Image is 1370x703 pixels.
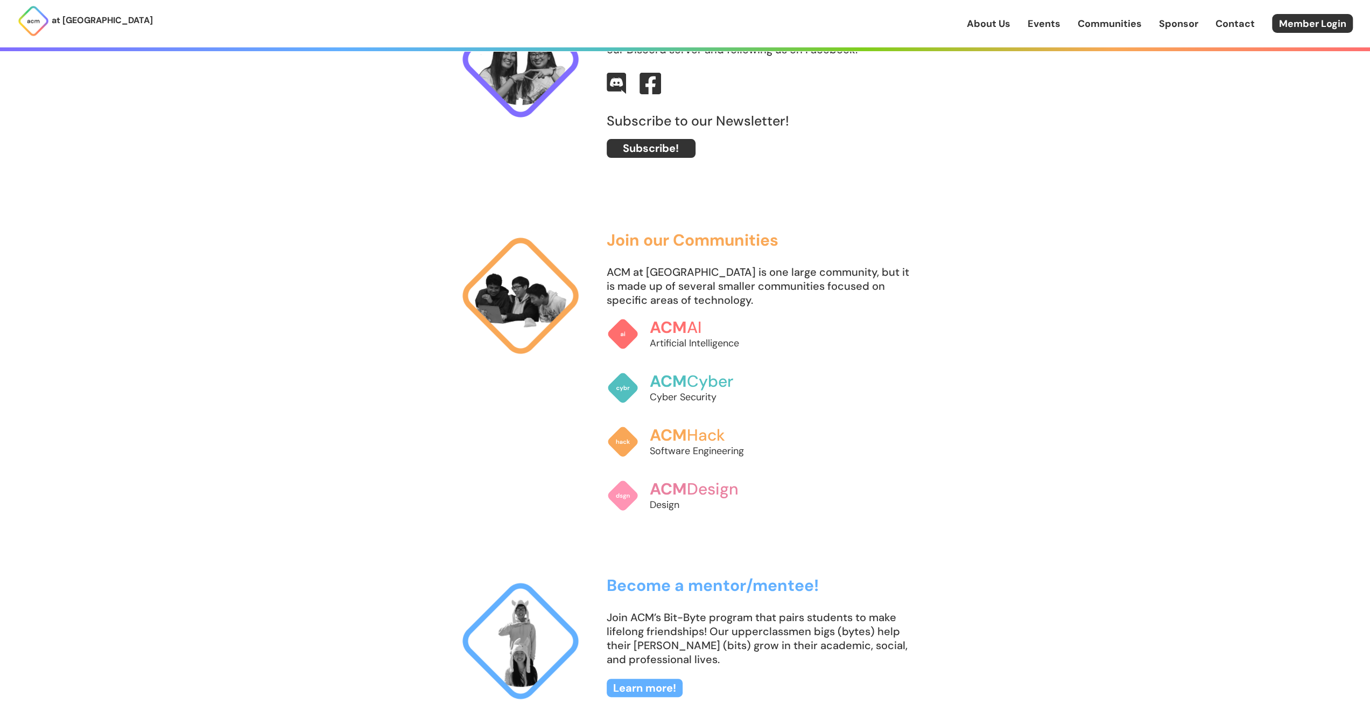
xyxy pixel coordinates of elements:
[607,265,915,307] p: ACM at [GEOGRAPHIC_DATA] is one large community, but it is made up of several smaller communities...
[607,679,683,697] a: Learn more!
[52,13,153,27] p: at [GEOGRAPHIC_DATA]
[650,444,763,458] p: Software Engineering
[607,469,763,523] a: ACMDesignDesign
[650,390,763,404] p: Cyber Security
[650,336,763,350] p: Artificial Intelligence
[607,139,695,158] a: Subscribe!
[607,426,639,458] img: ACM Hack
[1216,17,1255,31] a: Contact
[607,610,915,666] p: Join ACM’s Bit-Byte program that pairs students to make lifelong friendships! Our upperclassmen b...
[17,5,153,37] a: at [GEOGRAPHIC_DATA]
[1028,17,1060,31] a: Events
[650,371,687,392] span: ACM
[607,231,915,249] h3: Join our Communities
[650,372,763,390] h3: Cyber
[650,318,763,336] h3: AI
[607,576,915,594] h3: Become a mentor/mentee!
[607,415,763,469] a: ACMHackSoftware Engineering
[17,5,50,37] img: ACM Logo
[640,73,661,94] img: Facebook Logo
[967,17,1010,31] a: About Us
[650,498,763,512] p: Design
[607,361,763,415] a: ACMCyberCyber Security
[1159,17,1198,31] a: Sponsor
[607,73,626,94] img: Discord Logo
[650,478,687,499] span: ACM
[607,307,763,361] a: ACMAIArtificial Intelligence
[650,317,687,338] span: ACM
[650,426,763,444] h3: Hack
[607,318,639,350] img: ACM AI
[1078,17,1142,31] a: Communities
[607,479,639,512] img: ACM Design
[650,480,763,498] h3: Design
[1272,14,1353,33] a: Member Login
[650,424,687,446] span: ACM
[607,114,915,128] label: Subscribe to our Newsletter!
[607,372,639,404] img: ACM Cyber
